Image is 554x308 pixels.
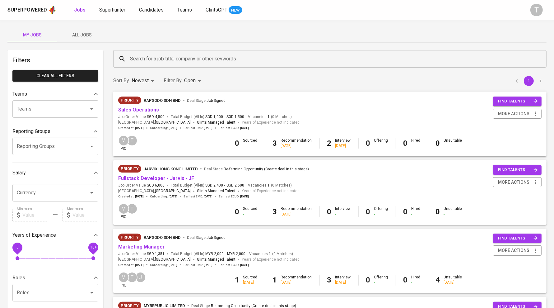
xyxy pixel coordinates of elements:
div: Offering [374,206,388,217]
span: Priority [118,166,141,172]
div: Roles [12,272,98,284]
div: V [118,203,129,214]
span: 10+ [90,245,96,249]
div: Years of Experience [12,229,98,241]
span: [DATE] [240,263,249,267]
span: MYR 2,000 [227,251,245,257]
b: 4 [436,276,440,284]
div: - [412,143,421,149]
span: Glints Managed Talent [197,120,235,125]
span: Job Signed [207,235,226,240]
div: - [374,280,388,285]
p: Sort By [113,77,129,84]
span: Priority [118,234,141,240]
span: All Jobs [61,31,103,39]
span: more actions [498,247,529,254]
div: Teams [12,88,98,100]
span: Open [184,78,196,83]
span: Years of Experience not indicated. [242,188,300,194]
b: 2 [327,139,332,148]
span: Job Signed [207,98,226,103]
div: [DATE] [281,280,312,285]
button: Open [87,188,96,197]
span: Earliest ECJD : [219,126,249,130]
span: Deal Stage : [187,98,226,103]
span: Vacancies ( 0 Matches ) [248,183,292,188]
span: [DATE] [240,194,249,199]
span: SGD 4,500 [147,114,165,120]
button: page 1 [524,76,534,86]
span: SGD 1,500 [226,114,244,120]
span: Vacancies ( 0 Matches ) [248,114,292,120]
div: New Job received from Demand Team [118,97,141,104]
span: SGD 2,400 [205,183,223,188]
div: T [127,272,137,283]
span: Job Order Value [118,114,165,120]
span: Rapsodo Sdn Bhd [144,235,181,240]
span: [DATE] [169,126,177,130]
div: Hired [412,275,421,285]
div: Reporting Groups [12,125,98,138]
span: MyRepublic Limited [144,303,185,308]
b: 0 [327,207,332,216]
img: app logo [48,5,57,15]
div: Interview [335,138,351,149]
span: Job Order Value [118,251,165,257]
span: [DATE] [135,194,144,199]
span: find talents [498,98,538,105]
span: find talents [498,166,538,173]
div: [DATE] [281,212,312,217]
span: find talents [498,235,538,242]
a: Superhunter [99,6,127,14]
button: find talents [493,165,542,175]
span: 0 [16,245,18,249]
p: Salary [12,169,26,177]
b: 0 [366,276,370,284]
span: more actions [498,178,529,186]
div: - [374,143,388,149]
p: Years of Experience [12,231,56,239]
span: 1 [268,251,271,257]
div: Offering [374,275,388,285]
div: - [374,212,388,217]
div: Unsuitable [444,138,462,149]
b: 0 [436,207,440,216]
span: MYR 2,000 [205,251,224,257]
div: T [127,135,137,146]
span: [DATE] [240,126,249,130]
div: - [412,280,421,285]
p: Reporting Groups [12,128,50,135]
div: pic [118,135,129,151]
div: V [118,135,129,146]
span: [DATE] [204,263,212,267]
div: Unsuitable [444,206,462,217]
a: GlintsGPT NEW [206,6,242,14]
span: Created at : [118,263,144,267]
span: Onboarding : [150,194,177,199]
div: Open [184,75,203,87]
span: - [225,251,226,257]
div: Interview [335,275,351,285]
span: SGD 1,000 [205,114,223,120]
div: V [118,272,129,283]
span: [GEOGRAPHIC_DATA] , [118,188,191,194]
button: find talents [493,97,542,106]
button: Open [87,142,96,151]
span: Total Budget (All-In) [171,183,244,188]
span: - [224,183,225,188]
h6: Filters [12,55,98,65]
div: pic [118,203,129,220]
div: - [243,143,258,149]
button: Open [87,105,96,113]
div: Newest [132,75,156,87]
span: Clear All filters [17,72,93,80]
b: 1 [235,276,240,284]
div: - [243,212,258,217]
div: Offering [374,138,388,149]
span: Years of Experience not indicated. [242,257,300,263]
span: [DATE] [204,126,212,130]
span: [GEOGRAPHIC_DATA] , [118,120,191,126]
span: Earliest EMD : [184,126,212,130]
span: Deal Stage : [187,235,226,240]
input: Value [22,209,48,221]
